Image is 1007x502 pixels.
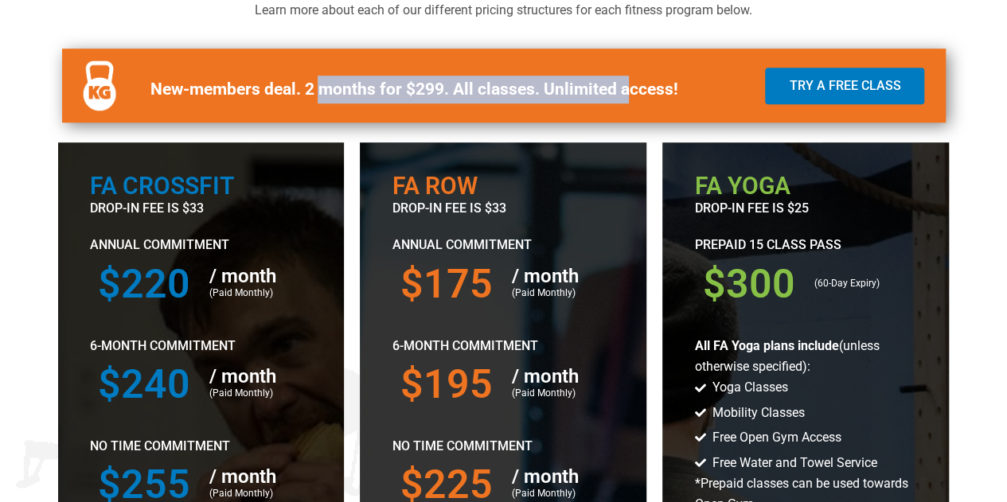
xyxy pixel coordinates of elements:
p: (Paid Monthly) [209,486,304,502]
p: No Time Commitment [90,436,313,457]
p: (unless otherwise specified): [694,336,917,378]
span: Free Open Gym Access [708,427,841,448]
p: drop-in fee is $25 [694,198,917,219]
h3: $300 [702,264,798,304]
h3: $240 [98,364,193,404]
p: (Paid Monthly) [209,286,304,302]
p: drop-in fee is $33 [392,198,615,219]
h5: / month [209,367,304,386]
p: drop-in fee is $33 [90,198,313,219]
span: Mobility Classes [708,403,805,423]
h3: $175 [400,264,495,304]
h5: / month [511,267,607,286]
p: (Paid Monthly) [209,386,304,402]
span: Free Water and Towel Service [708,453,877,473]
h2: FA Crossfit [90,174,313,198]
p: 6-Month Commitment [392,336,615,356]
p: (Paid Monthly) [511,386,607,402]
span: Yoga Classes [708,377,788,398]
p: Prepaid 15 Class Pass [694,235,917,255]
p: No Time Commitment [392,436,615,457]
h3: $220 [98,264,193,304]
p: (60-Day Expiry) [814,276,909,292]
p: (Paid Monthly) [511,486,607,502]
h5: / month [209,467,304,486]
h5: / month [511,467,607,486]
p: Annual Commitment [90,235,313,255]
b: New-members deal. 2 months for $299. All classes. Unlimited access! [150,80,677,99]
h2: FA Yoga [694,174,917,198]
p: Annual Commitment [392,235,615,255]
b: All FA Yoga plans include [694,338,838,353]
span: Learn more about each of our different pricing structures for each fitness program below. [255,2,752,18]
h3: $195 [400,364,495,404]
p: (Paid Monthly) [511,286,607,302]
h2: FA ROW [392,174,615,198]
a: Try a Free Class [765,68,924,104]
span: Try a Free Class [789,80,900,92]
p: 6-Month Commitment [90,336,313,356]
h5: / month [511,367,607,386]
h5: / month [209,267,304,286]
